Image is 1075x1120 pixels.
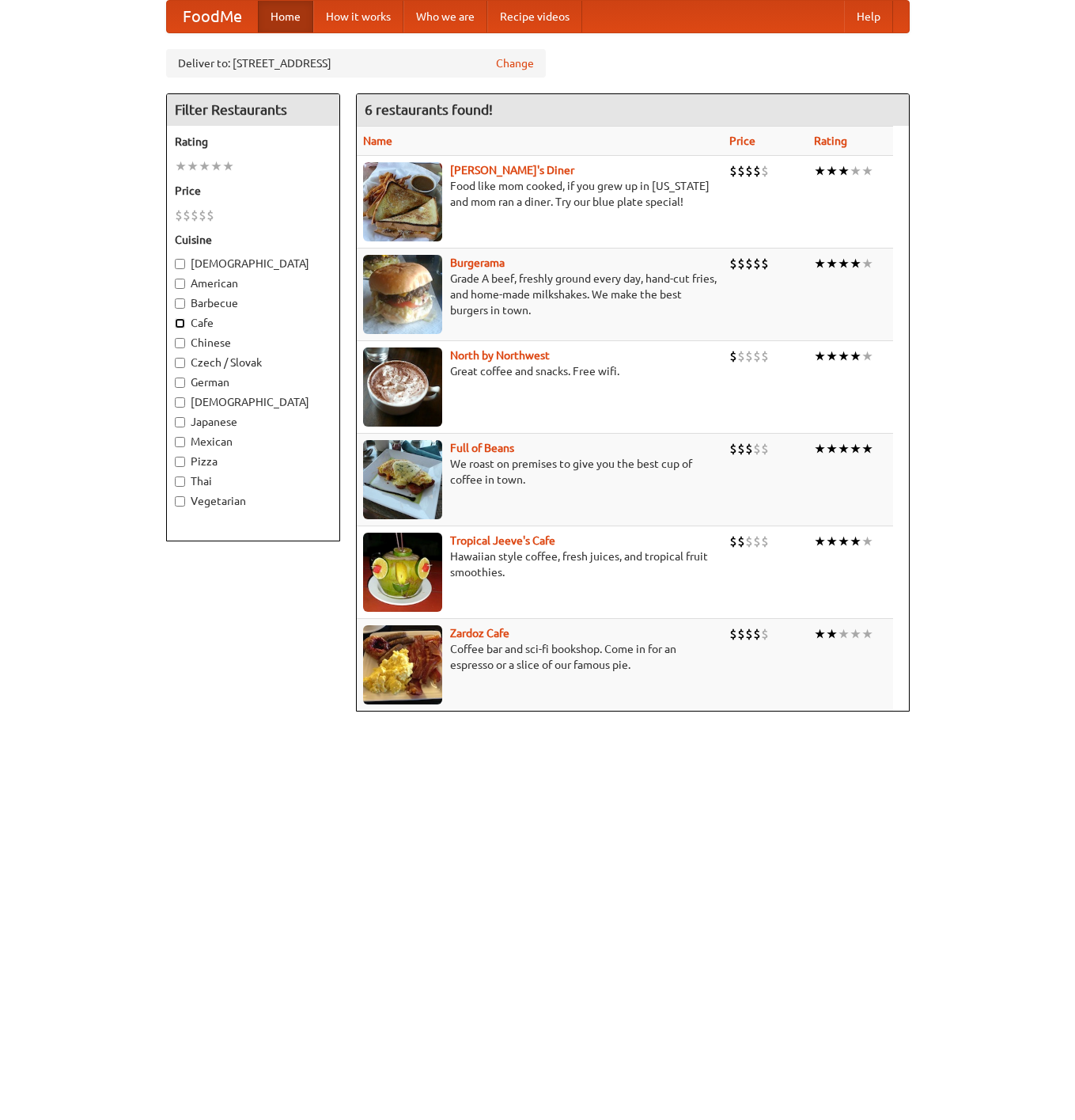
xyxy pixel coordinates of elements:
[363,347,442,427] img: north.jpg
[363,533,442,612] img: jeeves.jpg
[363,135,392,147] a: Name
[363,271,717,318] p: Grade A beef, freshly ground every day, hand-cut fries, and home-made milkshakes. We make the bes...
[729,255,737,272] li: $
[450,256,505,269] b: Burgerama
[175,394,331,410] label: [DEMOGRAPHIC_DATA]
[450,627,509,640] a: Zardoz Cafe
[167,1,258,32] a: FoodMe
[363,162,442,241] img: sallys.jpg
[753,255,761,272] li: $
[737,440,745,457] li: $
[729,347,737,365] li: $
[844,1,893,32] a: Help
[814,625,826,643] li: ★
[175,318,185,328] input: Cafe
[745,162,753,180] li: $
[175,454,331,469] label: Pizza
[745,440,753,457] li: $
[363,440,442,519] img: beans.jpg
[850,162,861,180] li: ★
[850,440,861,457] li: ★
[838,347,850,365] li: ★
[761,625,769,643] li: $
[363,641,717,673] p: Coffee bar and sci-fi bookshop. Come in for an espresso or a slice of our famous pie.
[166,49,546,78] div: Deliver to: [STREET_ADDRESS]
[403,1,487,32] a: Who we are
[175,457,185,467] input: Pizza
[861,255,873,272] li: ★
[761,255,769,272] li: $
[175,298,185,309] input: Barbecue
[175,279,185,289] input: American
[175,338,185,348] input: Chinese
[737,533,745,550] li: $
[826,440,838,457] li: ★
[729,440,737,457] li: $
[450,442,514,454] b: Full of Beans
[175,374,331,390] label: German
[814,347,826,365] li: ★
[826,255,838,272] li: ★
[206,207,214,224] li: $
[175,315,331,331] label: Cafe
[814,135,847,147] a: Rating
[861,347,873,365] li: ★
[729,625,737,643] li: $
[363,625,442,704] img: zardoz.jpg
[761,533,769,550] li: $
[838,625,850,643] li: ★
[175,397,185,408] input: [DEMOGRAPHIC_DATA]
[175,378,185,388] input: German
[487,1,582,32] a: Recipe videos
[729,162,737,180] li: $
[753,533,761,550] li: $
[187,158,199,175] li: ★
[175,335,331,351] label: Chinese
[199,158,210,175] li: ★
[363,255,442,334] img: burgerama.jpg
[199,207,206,224] li: $
[175,473,331,489] label: Thai
[850,625,861,643] li: ★
[175,414,331,430] label: Japanese
[737,347,745,365] li: $
[753,347,761,365] li: $
[729,135,755,147] a: Price
[761,440,769,457] li: $
[737,162,745,180] li: $
[175,493,331,509] label: Vegetarian
[175,275,331,291] label: American
[753,440,761,457] li: $
[729,533,737,550] li: $
[450,164,574,177] a: [PERSON_NAME]'s Diner
[365,102,493,117] ng-pluralize: 6 restaurants found!
[861,162,873,180] li: ★
[175,256,331,271] label: [DEMOGRAPHIC_DATA]
[175,259,185,269] input: [DEMOGRAPHIC_DATA]
[861,533,873,550] li: ★
[737,625,745,643] li: $
[175,295,331,311] label: Barbecue
[175,434,331,450] label: Mexican
[363,456,717,488] p: We roast on premises to give you the best cup of coffee in town.
[838,440,850,457] li: ★
[838,533,850,550] li: ★
[814,162,826,180] li: ★
[861,440,873,457] li: ★
[313,1,403,32] a: How it works
[826,625,838,643] li: ★
[753,162,761,180] li: $
[737,255,745,272] li: $
[450,349,550,362] a: North by Northwest
[175,355,331,370] label: Czech / Slovak
[745,625,753,643] li: $
[745,347,753,365] li: $
[450,534,555,547] a: Tropical Jeeve's Cafe
[745,533,753,550] li: $
[850,255,861,272] li: ★
[363,363,717,379] p: Great coffee and snacks. Free wifi.
[826,162,838,180] li: ★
